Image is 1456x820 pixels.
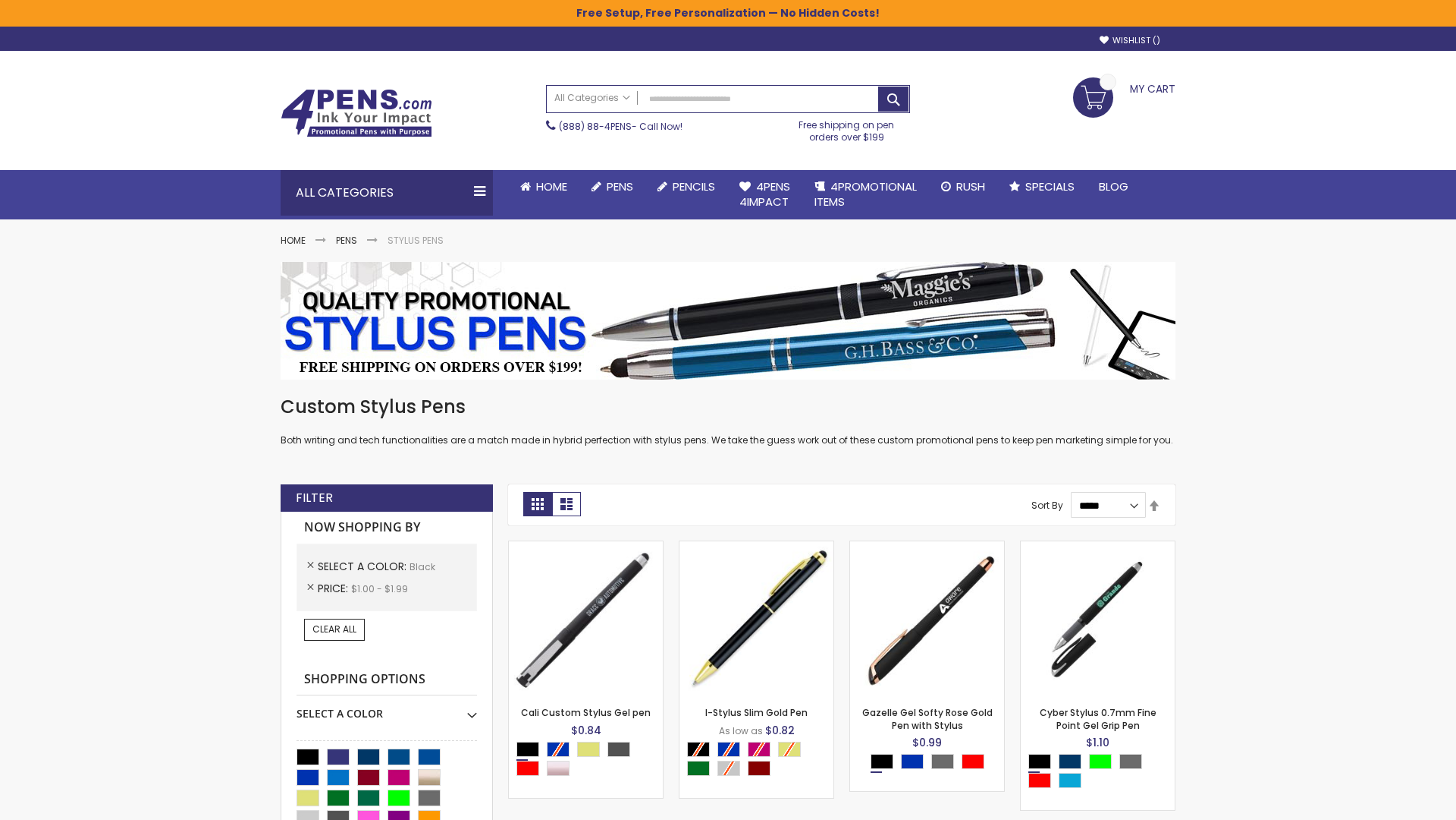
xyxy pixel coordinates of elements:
[679,541,833,553] a: I-Stylus Slim Gold-Black
[336,234,357,247] a: Pens
[281,395,1175,447] div: Both writing and tech functionalities are a match made in hybrid perfection with stylus pens. We ...
[577,742,600,757] div: Gold
[962,754,984,769] div: Red
[1119,754,1142,769] div: Grey
[679,541,833,695] img: I-Stylus Slim Gold-Black
[901,754,924,769] div: Blue
[388,234,444,247] strong: Stylus Pens
[281,170,493,216] div: All Categories
[559,120,682,133] span: - Call Now!
[1031,499,1063,512] label: Sort By
[748,761,770,776] div: Wine
[523,492,552,516] strong: Grid
[547,761,570,776] div: Rose Gold
[783,113,911,143] div: Free shipping on pen orders over $199
[281,234,306,247] a: Home
[871,754,992,773] div: Select A Color
[1059,754,1081,769] div: Navy Blue
[1021,541,1175,553] a: Cyber Stylus 0.7mm Fine Point Gel Grip Pen-Black
[929,170,997,203] a: Rush
[1028,754,1175,792] div: Select A Color
[571,723,601,738] span: $0.84
[956,178,985,194] span: Rush
[802,170,929,219] a: 4PROMOTIONALITEMS
[554,92,630,104] span: All Categories
[850,541,1004,695] img: Gazelle Gel Softy Rose Gold Pen with Stylus-Black
[1099,178,1128,194] span: Blog
[508,170,579,203] a: Home
[1059,773,1081,788] div: Turquoise
[645,170,727,203] a: Pencils
[1028,773,1051,788] div: Red
[547,86,638,111] a: All Categories
[607,178,633,194] span: Pens
[409,560,435,573] span: Black
[1040,706,1156,731] a: Cyber Stylus 0.7mm Fine Point Gel Grip Pen
[1086,735,1109,750] span: $1.10
[739,178,790,210] span: 4Pens 4impact
[304,619,365,640] a: Clear All
[281,395,1175,419] h1: Custom Stylus Pens
[516,761,539,776] div: Red
[705,706,808,719] a: I-Stylus Slim Gold Pen
[516,742,663,780] div: Select A Color
[297,664,477,696] strong: Shopping Options
[509,541,663,695] img: Cali Custom Stylus Gel pen-Black
[719,724,763,737] span: As low as
[521,706,651,719] a: Cali Custom Stylus Gel pen
[318,581,351,596] span: Price
[765,723,795,738] span: $0.82
[509,541,663,553] a: Cali Custom Stylus Gel pen-Black
[516,742,539,757] div: Black
[536,178,567,194] span: Home
[281,89,432,137] img: 4Pens Custom Pens and Promotional Products
[607,742,630,757] div: Gunmetal
[727,170,802,219] a: 4Pens4impact
[1025,178,1075,194] span: Specials
[871,754,893,769] div: Black
[312,623,356,635] span: Clear All
[931,754,954,769] div: Grey
[673,178,715,194] span: Pencils
[1021,541,1175,695] img: Cyber Stylus 0.7mm Fine Point Gel Grip Pen-Black
[351,582,408,595] span: $1.00 - $1.99
[579,170,645,203] a: Pens
[850,541,1004,553] a: Gazelle Gel Softy Rose Gold Pen with Stylus-Black
[559,120,632,133] a: (888) 88-4PENS
[912,735,942,750] span: $0.99
[687,742,833,780] div: Select A Color
[814,178,917,210] span: 4PROMOTIONAL ITEMS
[281,262,1175,380] img: Stylus Pens
[687,761,710,776] div: Green
[1087,170,1141,203] a: Blog
[997,170,1087,203] a: Specials
[862,706,993,731] a: Gazelle Gel Softy Rose Gold Pen with Stylus
[1028,754,1051,769] div: Black
[296,490,333,506] strong: Filter
[1089,754,1112,769] div: Lime Green
[297,695,477,721] div: Select A Color
[1100,35,1160,46] a: Wishlist
[318,559,409,574] span: Select A Color
[297,512,477,544] strong: Now Shopping by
